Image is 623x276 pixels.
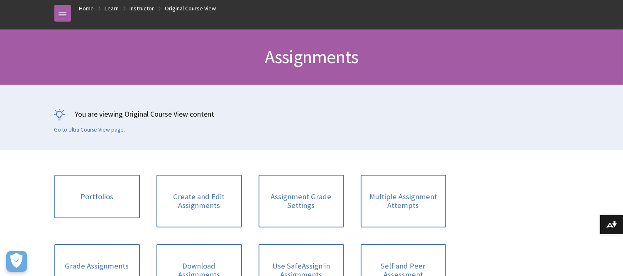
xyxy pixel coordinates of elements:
a: Multiple Assignment Attempts [361,175,446,227]
a: Portfolios [54,175,140,219]
a: Go to Ultra Course View page. [54,126,125,134]
a: Create and Edit Assignments [156,175,242,227]
p: You are viewing Original Course View content [54,109,569,119]
span: Assignments [265,45,358,68]
a: Home [79,3,94,14]
a: Original Course View [165,3,216,14]
a: Assignment Grade Settings [259,175,344,227]
a: Instructor [130,3,154,14]
a: Learn [105,3,119,14]
button: Open Preferences [6,251,27,272]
